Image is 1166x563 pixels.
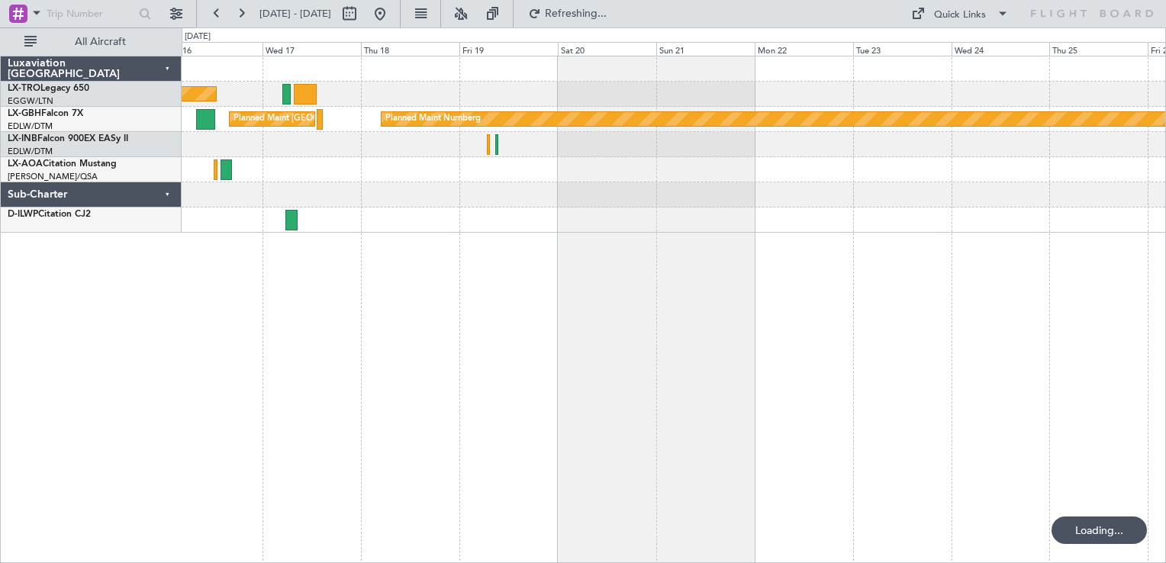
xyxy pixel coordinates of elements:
[755,42,853,56] div: Mon 22
[8,84,89,93] a: LX-TROLegacy 650
[8,210,38,219] span: D-ILWP
[17,30,166,54] button: All Aircraft
[952,42,1050,56] div: Wed 24
[259,7,331,21] span: [DATE] - [DATE]
[263,42,361,56] div: Wed 17
[558,42,656,56] div: Sat 20
[8,210,91,219] a: D-ILWPCitation CJ2
[8,159,117,169] a: LX-AOACitation Mustang
[234,108,474,130] div: Planned Maint [GEOGRAPHIC_DATA] ([GEOGRAPHIC_DATA])
[544,8,608,19] span: Refreshing...
[521,2,613,26] button: Refreshing...
[1049,42,1148,56] div: Thu 25
[8,159,43,169] span: LX-AOA
[8,121,53,132] a: EDLW/DTM
[361,42,459,56] div: Thu 18
[8,84,40,93] span: LX-TRO
[47,2,134,25] input: Trip Number
[185,31,211,43] div: [DATE]
[459,42,558,56] div: Fri 19
[385,108,481,130] div: Planned Maint Nurnberg
[8,95,53,107] a: EGGW/LTN
[8,109,41,118] span: LX-GBH
[1052,516,1147,544] div: Loading...
[164,42,263,56] div: Tue 16
[8,109,83,118] a: LX-GBHFalcon 7X
[8,146,53,157] a: EDLW/DTM
[8,134,128,143] a: LX-INBFalcon 900EX EASy II
[40,37,161,47] span: All Aircraft
[934,8,986,23] div: Quick Links
[903,2,1016,26] button: Quick Links
[853,42,952,56] div: Tue 23
[8,171,98,182] a: [PERSON_NAME]/QSA
[8,134,37,143] span: LX-INB
[656,42,755,56] div: Sun 21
